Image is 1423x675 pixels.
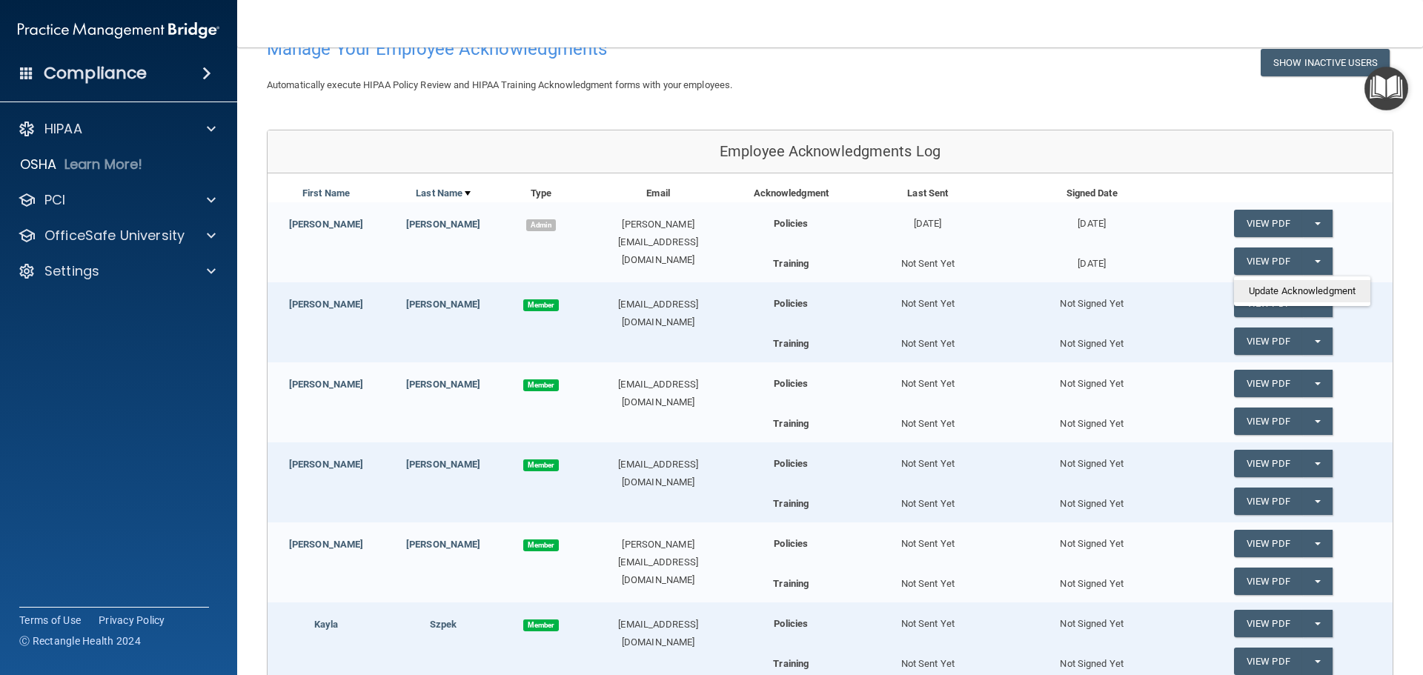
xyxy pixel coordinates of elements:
[1009,362,1173,393] div: Not Signed Yet
[1234,488,1302,515] a: View PDF
[18,16,219,45] img: PMB logo
[44,227,185,245] p: OfficeSafe University
[773,658,809,669] b: Training
[846,184,1009,202] div: Last Sent
[268,130,1393,173] div: Employee Acknowledgments Log
[314,619,339,630] a: Kayla
[406,219,480,230] a: [PERSON_NAME]
[1234,648,1302,675] a: View PDF
[1009,184,1173,202] div: Signed Date
[99,613,165,628] a: Privacy Policy
[846,442,1009,473] div: Not Sent Yet
[846,522,1009,553] div: Not Sent Yet
[580,296,737,331] div: [EMAIL_ADDRESS][DOMAIN_NAME]
[846,282,1009,313] div: Not Sent Yet
[289,379,363,390] a: [PERSON_NAME]
[580,456,737,491] div: [EMAIL_ADDRESS][DOMAIN_NAME]
[406,299,480,310] a: [PERSON_NAME]
[267,39,915,59] h4: Manage Your Employee Acknowledgments
[737,184,846,202] div: Acknowledgment
[774,538,808,549] b: Policies
[1234,408,1302,435] a: View PDF
[846,602,1009,633] div: Not Sent Yet
[774,618,808,629] b: Policies
[406,539,480,550] a: [PERSON_NAME]
[773,578,809,589] b: Training
[580,536,737,589] div: [PERSON_NAME][EMAIL_ADDRESS][DOMAIN_NAME]
[20,156,57,173] p: OSHA
[1009,442,1173,473] div: Not Signed Yet
[846,362,1009,393] div: Not Sent Yet
[1009,327,1173,353] div: Not Signed Yet
[580,376,737,411] div: [EMAIL_ADDRESS][DOMAIN_NAME]
[1234,280,1370,302] a: Update Acknowledgment
[289,459,363,470] a: [PERSON_NAME]
[846,648,1009,673] div: Not Sent Yet
[523,459,559,471] span: Member
[1234,247,1302,275] a: View PDF
[774,218,808,229] b: Policies
[523,619,559,631] span: Member
[1009,648,1173,673] div: Not Signed Yet
[773,418,809,429] b: Training
[1234,610,1302,637] a: View PDF
[267,79,732,90] span: Automatically execute HIPAA Policy Review and HIPAA Training Acknowledgment forms with your emplo...
[1234,568,1302,595] a: View PDF
[502,184,580,202] div: Type
[18,262,216,280] a: Settings
[18,227,216,245] a: OfficeSafe University
[1364,67,1408,110] button: Open Resource Center
[1009,247,1173,273] div: [DATE]
[523,299,559,311] span: Member
[1234,370,1302,397] a: View PDF
[526,219,556,231] span: Admin
[416,184,471,202] a: Last Name
[846,247,1009,273] div: Not Sent Yet
[774,298,808,309] b: Policies
[773,258,809,269] b: Training
[1234,327,1302,355] a: View PDF
[44,120,82,138] p: HIPAA
[523,539,559,551] span: Member
[523,379,559,391] span: Member
[289,219,363,230] a: [PERSON_NAME]
[846,488,1009,513] div: Not Sent Yet
[1009,602,1173,633] div: Not Signed Yet
[289,539,363,550] a: [PERSON_NAME]
[1234,210,1302,237] a: View PDF
[64,156,143,173] p: Learn More!
[580,184,737,202] div: Email
[773,338,809,349] b: Training
[19,634,141,648] span: Ⓒ Rectangle Health 2024
[44,191,65,209] p: PCI
[1009,522,1173,553] div: Not Signed Yet
[1234,276,1370,306] ul: View PDF
[302,184,350,202] a: First Name
[1009,282,1173,313] div: Not Signed Yet
[19,613,81,628] a: Terms of Use
[1234,450,1302,477] a: View PDF
[846,568,1009,593] div: Not Sent Yet
[580,616,737,651] div: [EMAIL_ADDRESS][DOMAIN_NAME]
[18,120,216,138] a: HIPAA
[1234,530,1302,557] a: View PDF
[846,327,1009,353] div: Not Sent Yet
[774,378,808,389] b: Policies
[1261,49,1390,76] button: Show Inactive Users
[44,262,99,280] p: Settings
[18,191,216,209] a: PCI
[1009,408,1173,433] div: Not Signed Yet
[406,459,480,470] a: [PERSON_NAME]
[773,498,809,509] b: Training
[580,216,737,269] div: [PERSON_NAME][EMAIL_ADDRESS][DOMAIN_NAME]
[430,619,457,630] a: Szpek
[406,379,480,390] a: [PERSON_NAME]
[1009,202,1173,233] div: [DATE]
[846,202,1009,233] div: [DATE]
[1009,568,1173,593] div: Not Signed Yet
[44,63,147,84] h4: Compliance
[289,299,363,310] a: [PERSON_NAME]
[846,408,1009,433] div: Not Sent Yet
[1009,488,1173,513] div: Not Signed Yet
[774,458,808,469] b: Policies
